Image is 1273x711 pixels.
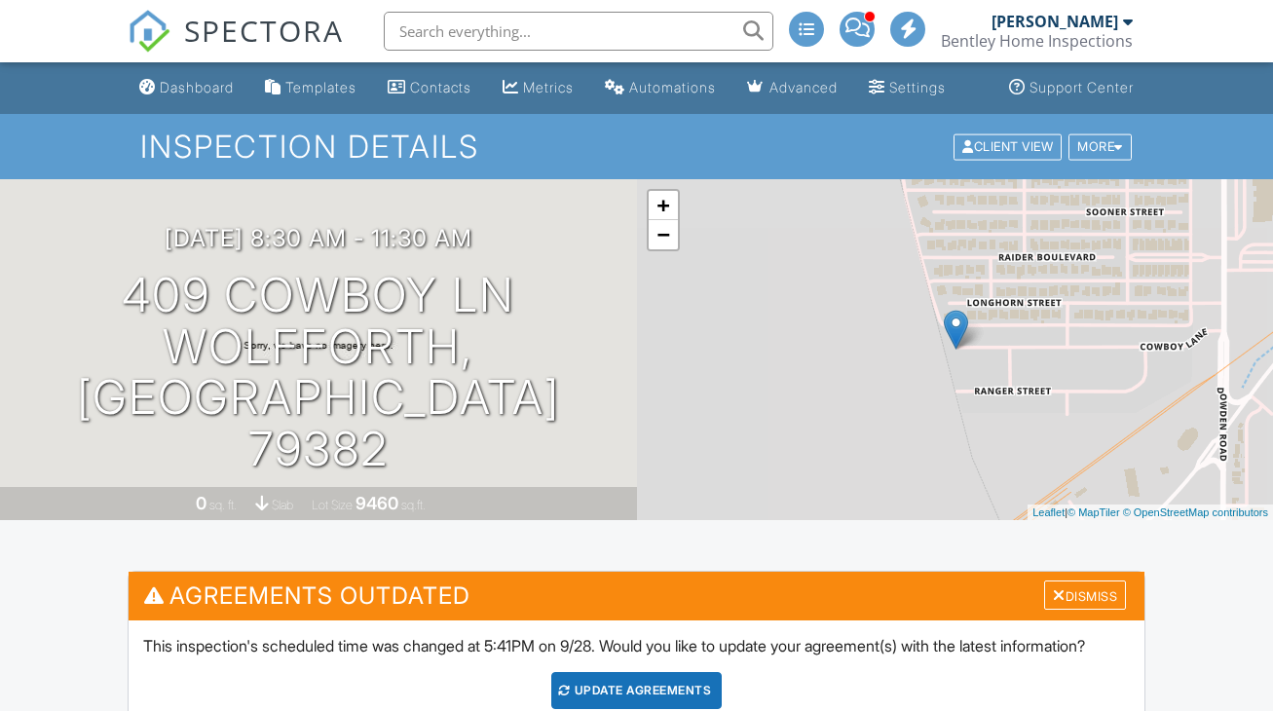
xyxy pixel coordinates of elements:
a: Automations (Advanced) [597,70,724,106]
span: sq. ft. [209,498,237,512]
div: Automations [629,79,716,95]
a: Leaflet [1032,506,1065,518]
div: | [1028,505,1273,521]
div: 0 [196,493,206,513]
a: © MapTiler [1067,506,1120,518]
span: slab [272,498,293,512]
h3: [DATE] 8:30 am - 11:30 am [165,225,472,251]
a: Contacts [380,70,479,106]
h1: Inspection Details [140,130,1134,164]
a: Client View [952,138,1067,153]
div: Contacts [410,79,471,95]
h1: 409 Cowboy Ln Wolfforth, [GEOGRAPHIC_DATA] 79382 [31,270,606,475]
div: Bentley Home Inspections [941,31,1133,51]
a: SPECTORA [128,26,344,67]
div: Update Agreements [551,672,722,709]
div: Templates [285,79,356,95]
div: More [1068,133,1132,160]
a: Zoom in [649,191,678,220]
input: Search everything... [384,12,773,51]
a: Settings [861,70,954,106]
span: Lot Size [312,498,353,512]
div: Advanced [769,79,838,95]
div: Dashboard [160,79,234,95]
span: SPECTORA [184,10,344,51]
div: Dismiss [1044,580,1126,611]
a: Templates [257,70,364,106]
a: Advanced [739,70,845,106]
h3: Agreements Outdated [129,572,1145,619]
div: Support Center [1030,79,1134,95]
a: Support Center [1001,70,1142,106]
a: Metrics [495,70,581,106]
div: 9460 [356,493,398,513]
div: [PERSON_NAME] [992,12,1118,31]
span: sq.ft. [401,498,426,512]
a: Dashboard [131,70,242,106]
div: Client View [954,133,1062,160]
a: © OpenStreetMap contributors [1123,506,1268,518]
div: Settings [889,79,946,95]
img: The Best Home Inspection Software - Spectora [128,10,170,53]
a: Zoom out [649,220,678,249]
div: Metrics [523,79,574,95]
